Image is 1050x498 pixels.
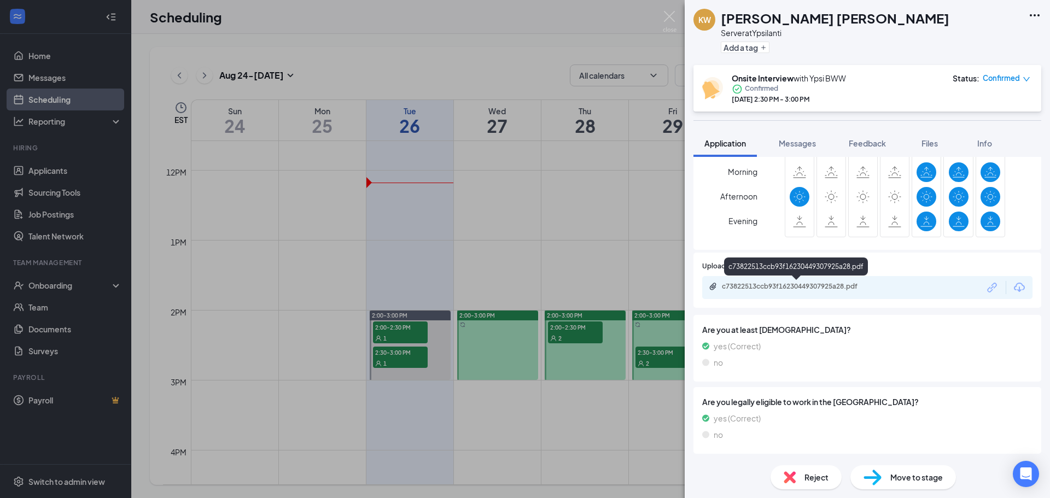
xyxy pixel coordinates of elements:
[728,162,757,181] span: Morning
[698,14,711,25] div: KW
[721,9,949,27] h1: [PERSON_NAME] [PERSON_NAME]
[721,27,949,38] div: Server at Ypsilanti
[724,257,868,276] div: c73822513ccb93f16230449307925a28.pdf
[745,84,778,95] span: Confirmed
[714,356,723,368] span: no
[732,84,743,95] svg: CheckmarkCircle
[921,138,938,148] span: Files
[732,95,846,104] div: [DATE] 2:30 PM - 3:00 PM
[704,138,746,148] span: Application
[1013,461,1039,487] div: Open Intercom Messenger
[732,73,846,84] div: with Ypsi BWW
[702,324,1032,336] span: Are you at least [DEMOGRAPHIC_DATA]?
[983,73,1020,84] span: Confirmed
[1028,9,1041,22] svg: Ellipses
[702,396,1032,408] span: Are you legally eligible to work in the [GEOGRAPHIC_DATA]?
[732,73,794,83] b: Onsite Interview
[953,73,979,84] div: Status :
[722,282,875,291] div: c73822513ccb93f16230449307925a28.pdf
[714,412,761,424] span: yes (Correct)
[721,42,769,53] button: PlusAdd a tag
[714,429,723,441] span: no
[1023,75,1030,83] span: down
[720,186,757,206] span: Afternoon
[804,471,829,483] span: Reject
[977,138,992,148] span: Info
[849,138,886,148] span: Feedback
[760,44,767,51] svg: Plus
[1013,281,1026,294] svg: Download
[709,282,886,292] a: Paperclipc73822513ccb93f16230449307925a28.pdf
[702,261,752,272] span: Upload Resume
[985,280,1000,295] svg: Link
[779,138,816,148] span: Messages
[890,471,943,483] span: Move to stage
[714,340,761,352] span: yes (Correct)
[709,282,717,291] svg: Paperclip
[728,211,757,231] span: Evening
